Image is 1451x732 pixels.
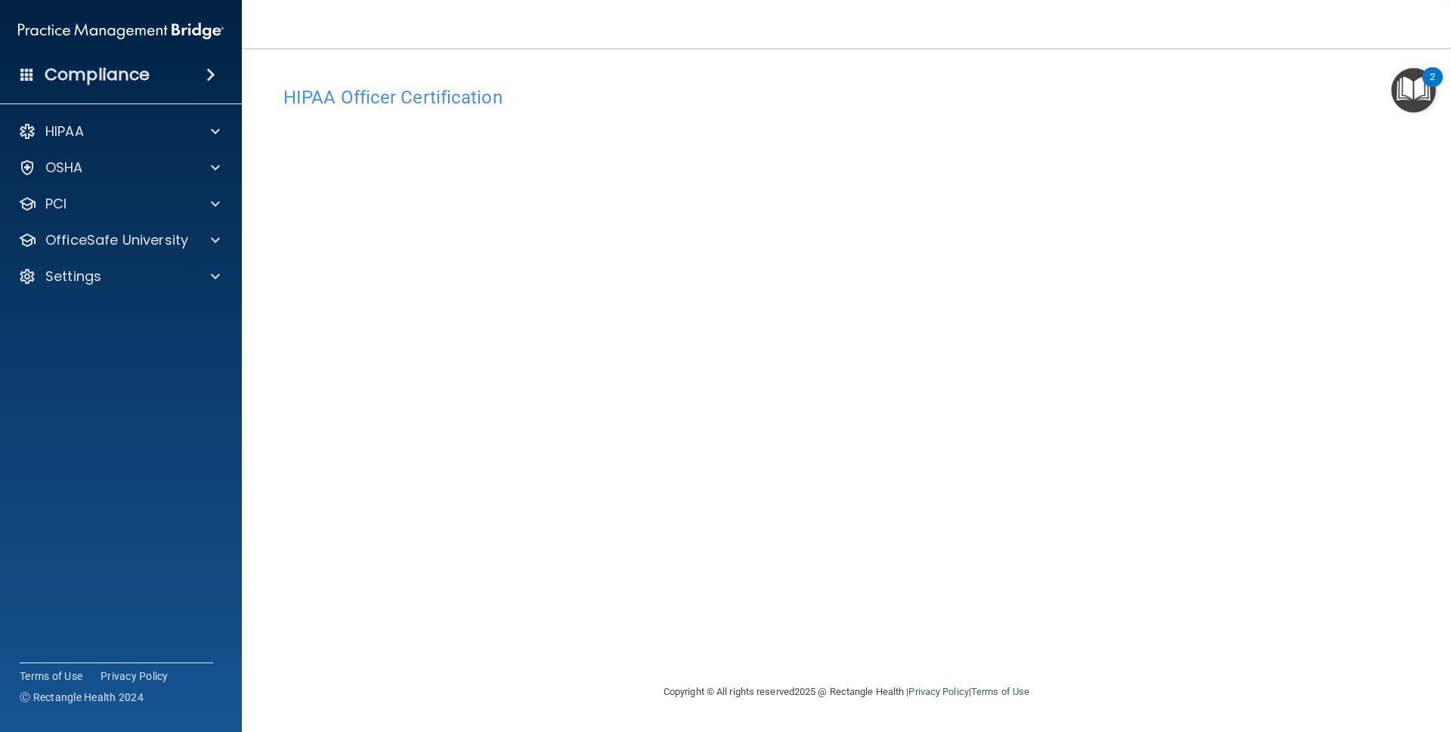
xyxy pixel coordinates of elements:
[101,669,169,684] a: Privacy Policy
[18,16,224,46] img: PMB logo
[1391,68,1436,113] button: Open Resource Center, 2 new notifications
[971,686,1029,697] a: Terms of Use
[20,690,144,705] span: Ⓒ Rectangle Health 2024
[18,267,220,286] a: Settings
[18,159,220,177] a: OSHA
[1190,625,1433,685] iframe: Drift Widget Chat Controller
[908,686,968,697] a: Privacy Policy
[45,231,188,249] p: OfficeSafe University
[45,122,84,141] p: HIPAA
[45,159,83,177] p: OSHA
[20,669,82,684] a: Terms of Use
[45,267,101,286] p: Settings
[1430,77,1435,97] div: 2
[45,64,150,85] h4: Compliance
[18,231,220,249] a: OfficeSafe University
[45,195,67,213] p: PCI
[18,122,220,141] a: HIPAA
[18,195,220,213] a: PCI
[283,116,1409,607] iframe: hipaa-training
[283,88,1409,107] h4: HIPAA Officer Certification
[571,668,1122,716] div: Copyright © All rights reserved 2025 @ Rectangle Health | |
